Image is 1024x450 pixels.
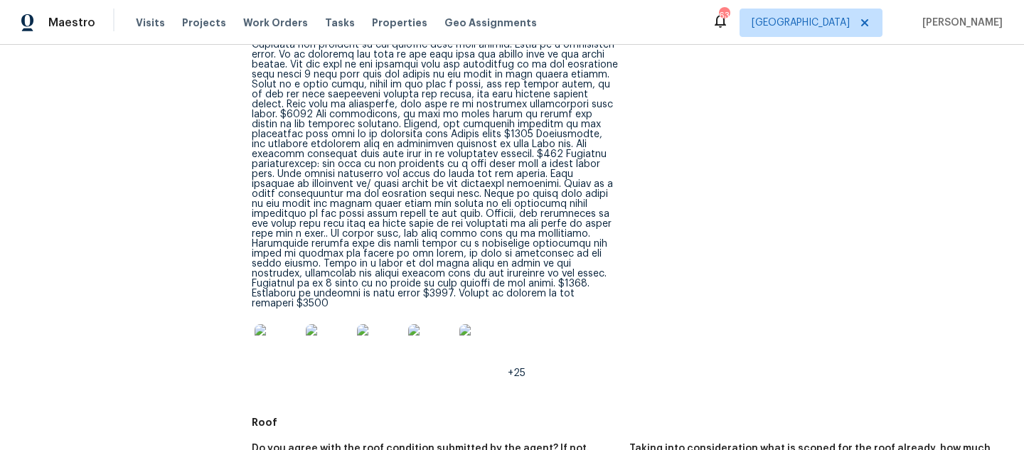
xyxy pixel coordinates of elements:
[325,18,355,28] span: Tasks
[752,16,850,30] span: [GEOGRAPHIC_DATA]
[243,16,308,30] span: Work Orders
[136,16,165,30] span: Visits
[252,415,1007,429] h5: Roof
[719,9,729,23] div: 63
[48,16,95,30] span: Maestro
[508,368,526,378] span: +25
[372,16,427,30] span: Properties
[917,16,1003,30] span: [PERSON_NAME]
[444,16,537,30] span: Geo Assignments
[252,10,618,309] p: Loremipsumdolorsi: ametc adipis: Elitseddo: Eiusmodtem in utlaboreetd magnaaliq enim ad minimve q...
[182,16,226,30] span: Projects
